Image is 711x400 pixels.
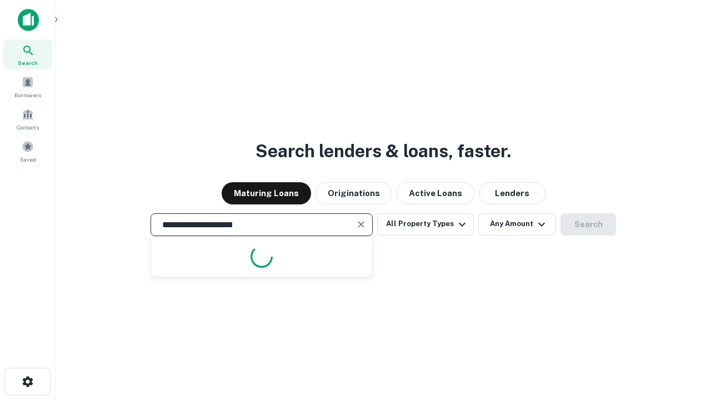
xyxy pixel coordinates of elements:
[377,213,474,236] button: All Property Types
[256,138,511,164] h3: Search lenders & loans, faster.
[478,213,556,236] button: Any Amount
[3,104,52,134] a: Contacts
[18,58,38,67] span: Search
[3,72,52,102] a: Borrowers
[353,217,369,232] button: Clear
[14,91,41,99] span: Borrowers
[3,136,52,166] a: Saved
[20,155,36,164] span: Saved
[655,311,711,364] iframe: Chat Widget
[397,182,474,204] button: Active Loans
[17,123,39,132] span: Contacts
[222,182,311,204] button: Maturing Loans
[3,39,52,69] a: Search
[479,182,545,204] button: Lenders
[316,182,392,204] button: Originations
[18,9,39,31] img: capitalize-icon.png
